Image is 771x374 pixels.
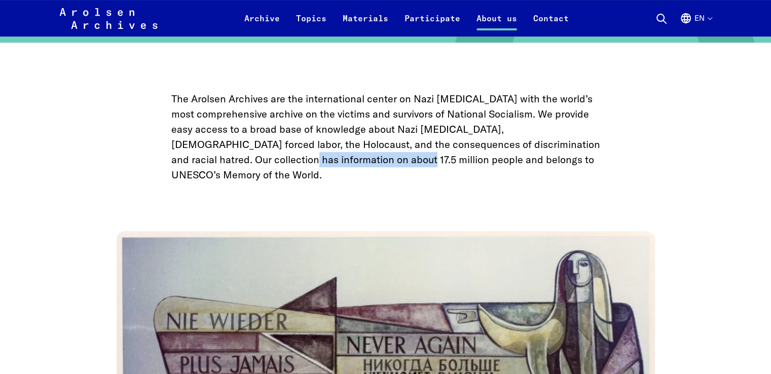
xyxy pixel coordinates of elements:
a: Participate [396,12,468,36]
nav: Primary [236,6,577,30]
a: Materials [335,12,396,36]
a: About us [468,12,525,36]
p: The Arolsen Archives are the international center on Nazi [MEDICAL_DATA] with the world’s most co... [171,91,600,182]
button: English, language selection [680,12,712,36]
a: Contact [525,12,577,36]
a: Topics [288,12,335,36]
a: Archive [236,12,288,36]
